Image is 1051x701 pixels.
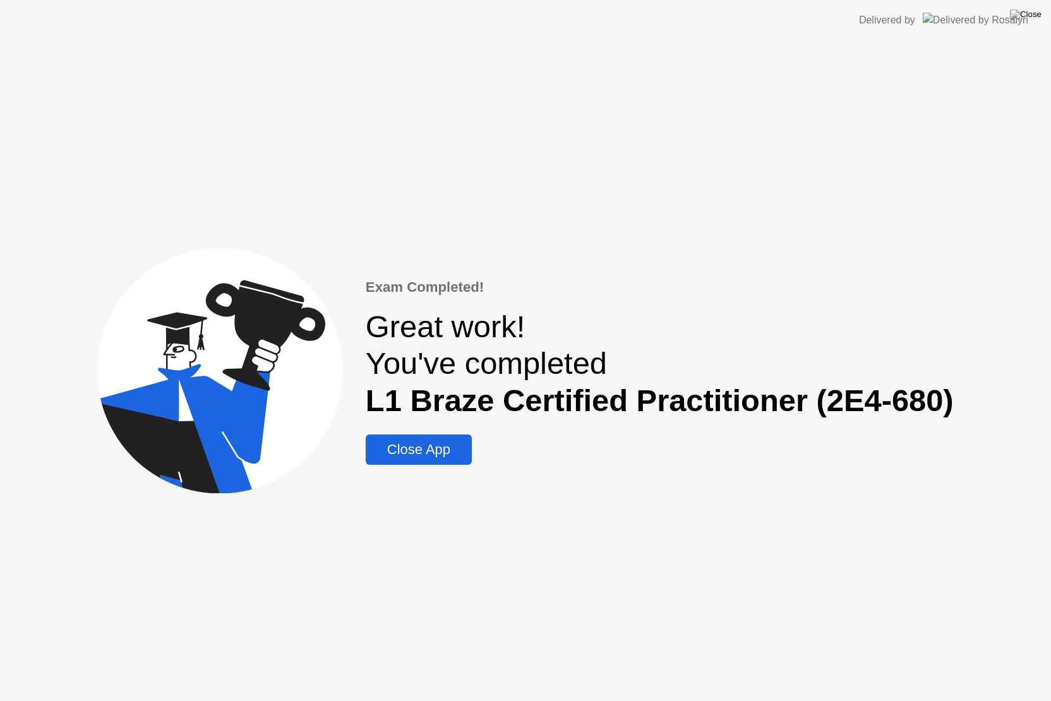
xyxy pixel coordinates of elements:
div: Delivered by [859,13,915,28]
div: Great work! You've completed [366,308,954,419]
div: Exam Completed! [366,277,954,297]
img: Delivered by Rosalyn [923,13,1028,27]
div: Close App [369,441,468,458]
b: L1 Braze Certified Practitioner (2E4-680) [366,383,954,417]
img: Close [1010,9,1042,20]
button: Close App [366,434,472,465]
